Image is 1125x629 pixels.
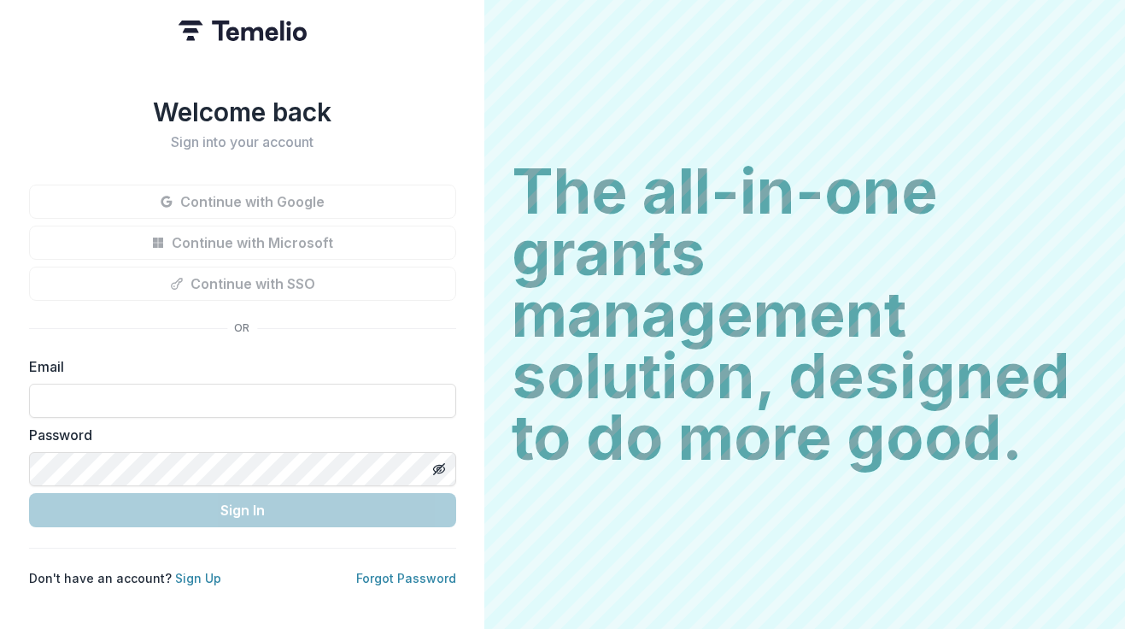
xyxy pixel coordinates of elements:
[425,456,453,483] button: Toggle password visibility
[175,571,221,585] a: Sign Up
[29,425,446,445] label: Password
[29,267,456,301] button: Continue with SSO
[29,134,456,150] h2: Sign into your account
[29,569,221,587] p: Don't have an account?
[29,226,456,260] button: Continue with Microsoft
[356,571,456,585] a: Forgot Password
[29,185,456,219] button: Continue with Google
[29,493,456,527] button: Sign In
[29,97,456,127] h1: Welcome back
[179,21,307,41] img: Temelio
[29,356,446,377] label: Email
